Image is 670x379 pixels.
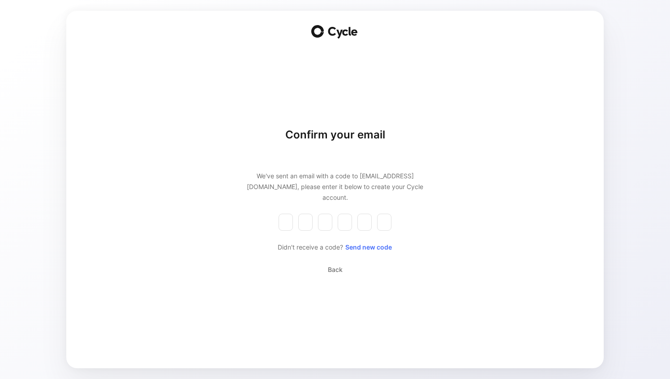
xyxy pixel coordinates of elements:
[244,128,426,142] h1: Confirm your email
[328,264,343,275] span: Back
[345,241,392,253] button: Send new code
[244,171,426,203] div: We've sent an email with a code to [EMAIL_ADDRESS][DOMAIN_NAME] , please enter it below to create...
[244,241,426,253] div: Didn't receive a code?
[327,264,343,276] button: Back
[345,242,392,253] span: Send new code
